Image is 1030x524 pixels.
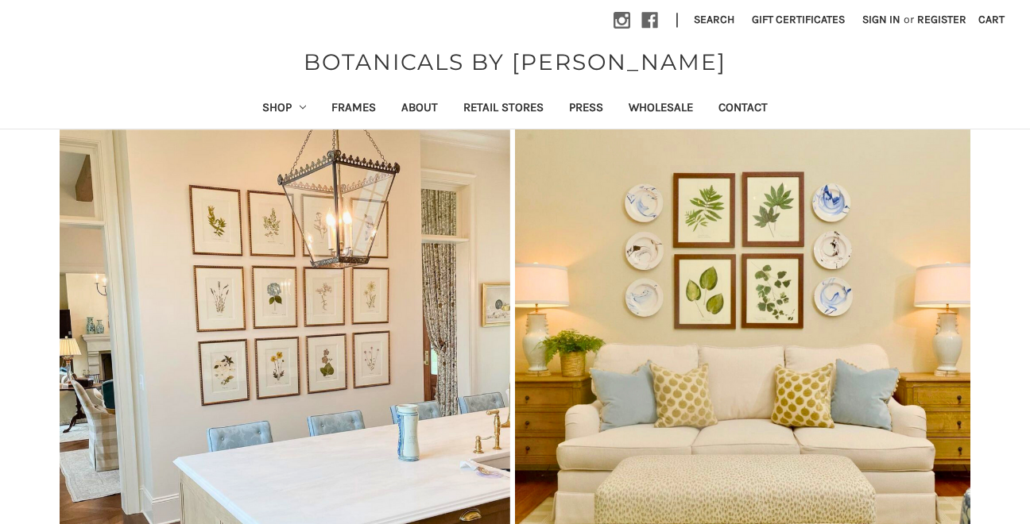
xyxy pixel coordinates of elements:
a: Contact [706,90,780,129]
span: or [902,11,916,28]
a: About [389,90,451,129]
li: | [669,8,685,33]
a: BOTANICALS BY [PERSON_NAME] [296,45,734,79]
a: Retail Stores [451,90,556,129]
a: Wholesale [616,90,706,129]
span: Cart [978,13,1005,26]
a: Shop [250,90,319,129]
a: Press [556,90,616,129]
a: Frames [319,90,389,129]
